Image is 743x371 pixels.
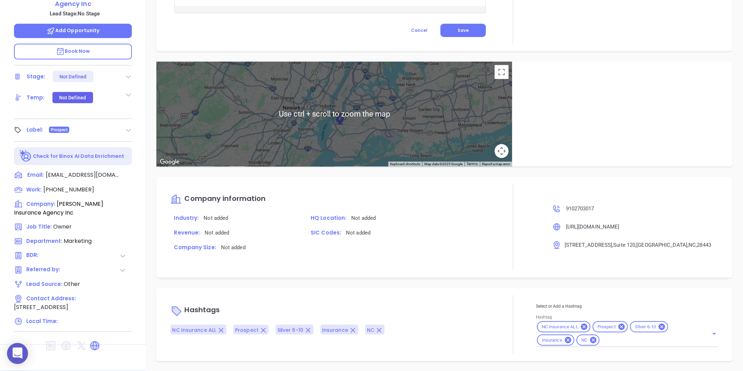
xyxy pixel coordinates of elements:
img: Google [158,157,181,167]
span: Company information [184,194,266,203]
span: Contact Address: [26,295,76,302]
label: Hashtag [536,315,552,320]
span: [STREET_ADDRESS] [14,303,68,311]
img: Ai-Enrich-DaqCidB-.svg [20,150,32,162]
span: Hashtags [184,305,220,315]
span: Silver 6-10 [277,327,303,334]
span: Add Opportunity [47,27,100,34]
button: Save [440,24,486,37]
span: Company: [26,200,55,208]
button: Open [709,329,719,339]
span: Not added [205,230,229,236]
span: Company Size: [174,244,216,251]
a: Terms [467,161,478,167]
div: Insurance [537,335,574,346]
p: Check for Binox AI Data Enrichment [33,153,124,160]
div: Temp: [27,92,45,103]
span: NC [367,327,374,334]
span: Local Time: [26,317,58,325]
span: Email: [27,171,44,180]
div: Label: [27,125,43,135]
span: 9102703017 [566,205,594,212]
span: Save [458,27,469,33]
span: Job Title: [26,223,52,230]
span: Insurance [322,327,348,334]
span: NC Insurance ALL [538,324,582,330]
div: Not Defined [59,71,86,82]
span: Revenue: [174,229,200,236]
span: Referred by: [26,266,63,274]
span: Not added [346,230,370,236]
p: Lead Stage: No Stage [17,9,132,18]
span: Not added [351,215,376,221]
span: Industry: [174,214,199,222]
div: Stage: [27,71,45,82]
div: NC [576,335,600,346]
span: [EMAIL_ADDRESS][DOMAIN_NAME] [46,171,119,179]
button: Keyboard shortcuts [390,162,420,167]
span: BDR: [26,251,63,260]
span: [URL][DOMAIN_NAME] [566,224,620,230]
span: , Suite 120 [612,242,635,248]
div: Silver 6-10 [630,321,668,332]
a: Company information [170,195,266,203]
span: [PERSON_NAME] Insurance Agency Inc [14,200,103,217]
button: Map camera controls [495,144,509,158]
span: Book Now [56,48,90,55]
span: Not added [221,244,246,251]
span: HQ Location: [311,214,346,222]
span: Work: [26,186,42,193]
span: Prospect [593,324,620,330]
span: , [GEOGRAPHIC_DATA] [635,242,687,248]
span: Prospect [235,327,259,334]
span: Prospect [51,126,68,134]
span: , NC [687,242,696,248]
span: NC Insurance ALL [172,327,216,334]
span: [PHONE_NUMBER] [43,185,94,194]
span: Cancel [411,27,427,33]
span: Not added [204,215,228,221]
span: Silver 6-10 [631,324,660,330]
span: Insurance [538,337,566,343]
span: [STREET_ADDRESS] [565,242,613,248]
span: , 28443 [696,242,712,248]
span: Map data ©2025 Google [424,162,462,166]
span: Lead Source: [26,280,62,288]
div: Prospect [593,321,628,332]
span: Marketing [64,237,92,245]
a: Report a map error [482,162,510,166]
span: Owner [53,223,72,231]
button: Cancel [398,24,440,37]
span: Other [64,280,80,288]
div: Not Defined [59,92,86,103]
div: NC Insurance ALL [537,321,590,332]
a: Open this area in Google Maps (opens a new window) [158,157,181,167]
span: SIC Codes: [311,229,341,236]
span: NC [577,337,592,343]
p: Select or Add a Hashtag [536,302,719,310]
button: Toggle fullscreen view [495,65,509,79]
span: Department: [26,237,62,245]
